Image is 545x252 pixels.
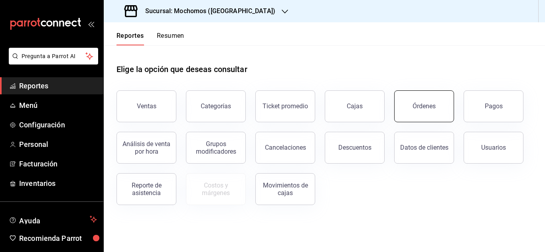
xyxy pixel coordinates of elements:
span: Reportes [19,80,97,91]
button: Cajas [325,90,385,122]
div: Análisis de venta por hora [122,140,171,155]
span: Ayuda [19,215,87,224]
span: Menú [19,100,97,111]
div: Categorías [201,102,231,110]
button: open_drawer_menu [88,21,94,27]
div: Usuarios [481,144,506,151]
div: navigation tabs [117,32,184,45]
span: Personal [19,139,97,150]
button: Usuarios [464,132,523,164]
button: Reportes [117,32,144,45]
button: Ventas [117,90,176,122]
span: Pregunta a Parrot AI [22,52,86,61]
button: Datos de clientes [394,132,454,164]
button: Órdenes [394,90,454,122]
div: Cajas [347,102,363,110]
div: Órdenes [413,102,436,110]
span: Recomienda Parrot [19,233,97,244]
div: Cancelaciones [265,144,306,151]
button: Reporte de asistencia [117,173,176,205]
div: Ventas [137,102,156,110]
div: Descuentos [338,144,371,151]
div: Pagos [485,102,503,110]
button: Categorías [186,90,246,122]
h3: Sucursal: Mochomos ([GEOGRAPHIC_DATA]) [139,6,275,16]
a: Pregunta a Parrot AI [6,58,98,66]
button: Ticket promedio [255,90,315,122]
span: Facturación [19,158,97,169]
div: Costos y márgenes [191,182,241,197]
button: Resumen [157,32,184,45]
div: Reporte de asistencia [122,182,171,197]
button: Pregunta a Parrot AI [9,48,98,64]
button: Análisis de venta por hora [117,132,176,164]
button: Contrata inventarios para ver este reporte [186,173,246,205]
h1: Elige la opción que deseas consultar [117,63,247,75]
span: Inventarios [19,178,97,189]
span: Configuración [19,119,97,130]
button: Pagos [464,90,523,122]
div: Movimientos de cajas [261,182,310,197]
div: Grupos modificadores [191,140,241,155]
button: Cancelaciones [255,132,315,164]
div: Ticket promedio [263,102,308,110]
button: Descuentos [325,132,385,164]
button: Grupos modificadores [186,132,246,164]
div: Datos de clientes [400,144,448,151]
button: Movimientos de cajas [255,173,315,205]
